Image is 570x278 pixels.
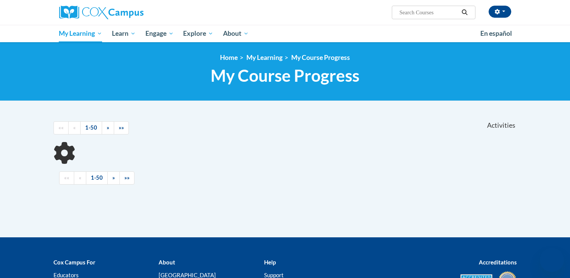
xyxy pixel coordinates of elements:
[64,174,69,181] span: ««
[264,259,276,266] b: Help
[291,53,350,61] a: My Course Progress
[159,259,175,266] b: About
[53,259,95,266] b: Cox Campus For
[74,171,86,185] a: Previous
[48,25,523,42] div: Main menu
[211,66,359,86] span: My Course Progress
[246,53,283,61] a: My Learning
[119,124,124,131] span: »»
[79,174,81,181] span: «
[80,121,102,134] a: 1-50
[107,124,109,131] span: »
[58,124,64,131] span: ««
[107,171,120,185] a: Next
[54,25,107,42] a: My Learning
[141,25,179,42] a: Engage
[112,174,115,181] span: »
[119,171,134,185] a: End
[53,121,69,134] a: Begining
[112,29,136,38] span: Learn
[107,25,141,42] a: Learn
[59,6,202,19] a: Cox Campus
[399,8,459,17] input: Search Courses
[124,174,130,181] span: »»
[86,171,108,185] a: 1-50
[218,25,254,42] a: About
[73,124,76,131] span: «
[220,53,238,61] a: Home
[178,25,218,42] a: Explore
[102,121,114,134] a: Next
[59,6,144,19] img: Cox Campus
[223,29,249,38] span: About
[487,121,515,130] span: Activities
[475,26,517,41] a: En español
[68,121,81,134] a: Previous
[540,248,564,272] iframe: Button to launch messaging window
[59,171,74,185] a: Begining
[459,8,470,17] button: Search
[114,121,129,134] a: End
[183,29,213,38] span: Explore
[489,6,511,18] button: Account Settings
[59,29,102,38] span: My Learning
[480,29,512,37] span: En español
[479,259,517,266] b: Accreditations
[145,29,174,38] span: Engage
